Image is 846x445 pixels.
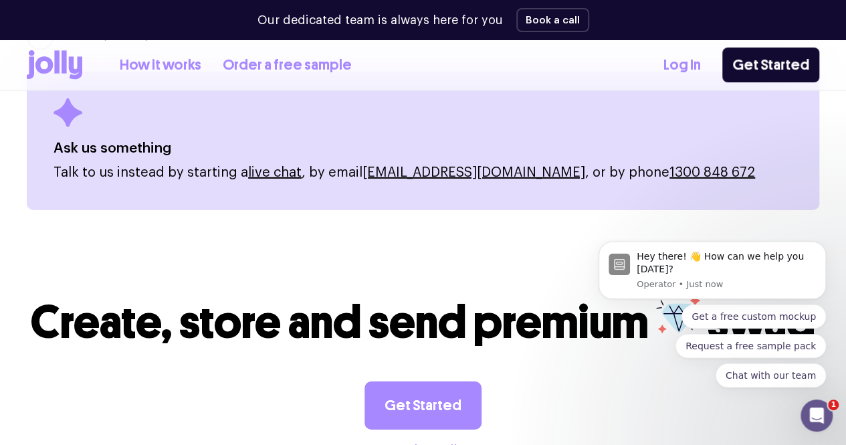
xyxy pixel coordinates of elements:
button: live chat [248,162,302,183]
h4: Ask us something [54,138,792,159]
a: How it works [120,54,201,76]
a: Order a free sample [223,54,352,76]
p: Our dedicated team is always here for you [257,11,503,29]
iframe: Intercom live chat [801,399,833,432]
iframe: Intercom notifications message [578,240,846,438]
span: Create, store and send premium [31,295,649,350]
a: Log In [663,54,701,76]
button: Book a call [516,8,589,32]
a: Get Started [364,381,482,430]
span: 1 [828,399,839,410]
a: 1300 848 672 [669,166,755,179]
p: Talk to us instead by starting a , by email , or by phone [54,162,792,183]
a: [EMAIL_ADDRESS][DOMAIN_NAME] [362,166,585,179]
a: Get Started [722,48,819,82]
